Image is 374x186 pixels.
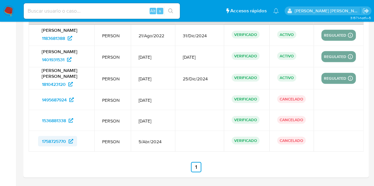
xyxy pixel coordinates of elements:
p: leonardo.alvarezortiz@mercadolibre.com.co [295,8,360,14]
span: 3.157.1-hotfix-5 [350,15,371,20]
span: Accesos rápidos [230,7,267,14]
span: s [159,8,161,14]
a: Salir [362,7,369,14]
a: Notificaciones [273,8,279,14]
input: Buscar usuario o caso... [24,7,180,15]
span: Alt [150,8,155,14]
button: search-icon [164,6,177,16]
